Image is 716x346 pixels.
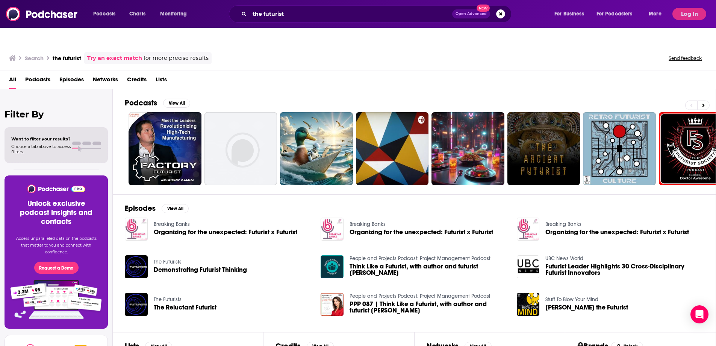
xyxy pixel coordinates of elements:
[250,8,452,20] input: Search podcasts, credits, & more...
[154,296,182,303] a: The Futurists
[545,221,581,227] a: Breaking Banks
[88,8,125,20] button: open menu
[452,9,490,18] button: Open AdvancedNew
[321,255,344,278] img: Think Like a Futurist, with author and futurist Cecily Sommers
[160,9,187,19] span: Monitoring
[14,235,99,256] p: Access unparalleled data on the podcasts that matter to you and connect with confidence.
[545,304,628,311] a: Walt Disney the Futurist
[456,12,487,16] span: Open Advanced
[125,204,189,213] a: EpisodesView All
[127,73,147,89] a: Credits
[155,8,197,20] button: open menu
[5,109,108,120] h2: Filter By
[144,54,209,62] span: for more precise results
[125,255,148,278] img: Demonstrating Futurist Thinking
[517,293,540,316] img: Walt Disney the Futurist
[350,301,508,314] a: PPP 087 | Think Like a Futurist, with author and futurist Cecily Sommers
[350,255,490,262] a: People and Projects Podcast: Project Management Podcast
[125,293,148,316] img: The Reluctant Futurist
[125,204,156,213] h2: Episodes
[321,218,344,241] img: Organizing for the unexpected: Futurist x Futurist
[690,305,708,323] div: Open Intercom Messenger
[517,218,540,241] img: Organizing for the unexpected: Futurist x Futurist
[154,229,297,235] a: Organizing for the unexpected: Futurist x Futurist
[87,54,142,62] a: Try an exact match
[672,8,706,20] button: Log In
[53,55,81,62] h3: the futurist
[666,55,704,61] button: Send feedback
[350,263,508,276] span: Think Like a Futurist, with author and futurist [PERSON_NAME]
[125,98,190,108] a: PodcastsView All
[6,7,78,21] img: Podchaser - Follow, Share and Rate Podcasts
[8,280,104,320] img: Pro Features
[162,204,189,213] button: View All
[11,144,71,154] span: Choose a tab above to access filters.
[93,9,115,19] span: Podcasts
[596,9,633,19] span: For Podcasters
[9,73,16,89] a: All
[124,8,150,20] a: Charts
[154,221,190,227] a: Breaking Banks
[350,293,490,299] a: People and Projects Podcast: Project Management Podcast
[545,255,583,262] a: UBC News World
[545,304,628,311] span: [PERSON_NAME] the Futurist
[93,73,118,89] a: Networks
[34,262,79,274] button: Request a Demo
[154,267,247,273] a: Demonstrating Futurist Thinking
[350,263,508,276] a: Think Like a Futurist, with author and futurist Cecily Sommers
[27,184,86,193] img: Podchaser - Follow, Share and Rate Podcasts
[154,304,216,311] a: The Reluctant Futurist
[545,229,689,235] a: Organizing for the unexpected: Futurist x Futurist
[236,5,519,23] div: Search podcasts, credits, & more...
[154,259,182,265] a: The Futurists
[649,9,662,19] span: More
[163,99,190,108] button: View All
[129,9,145,19] span: Charts
[545,296,598,303] a: Stuff To Blow Your Mind
[321,293,344,316] img: PPP 087 | Think Like a Futurist, with author and futurist Cecily Sommers
[545,263,704,276] a: Futurist Leader Highlights 30 Cross-Disciplinary Futurist Innovators
[517,255,540,278] img: Futurist Leader Highlights 30 Cross-Disciplinary Futurist Innovators
[59,73,84,89] a: Episodes
[350,301,508,314] span: PPP 087 | Think Like a Futurist, with author and futurist [PERSON_NAME]
[592,8,643,20] button: open menu
[156,73,167,89] a: Lists
[477,5,490,12] span: New
[11,136,71,142] span: Want to filter your results?
[350,221,386,227] a: Breaking Banks
[25,55,44,62] h3: Search
[554,9,584,19] span: For Business
[125,218,148,241] img: Organizing for the unexpected: Futurist x Futurist
[549,8,593,20] button: open menu
[125,98,157,108] h2: Podcasts
[25,73,50,89] a: Podcasts
[350,229,493,235] a: Organizing for the unexpected: Futurist x Futurist
[643,8,671,20] button: open menu
[14,199,99,226] h3: Unlock exclusive podcast insights and contacts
